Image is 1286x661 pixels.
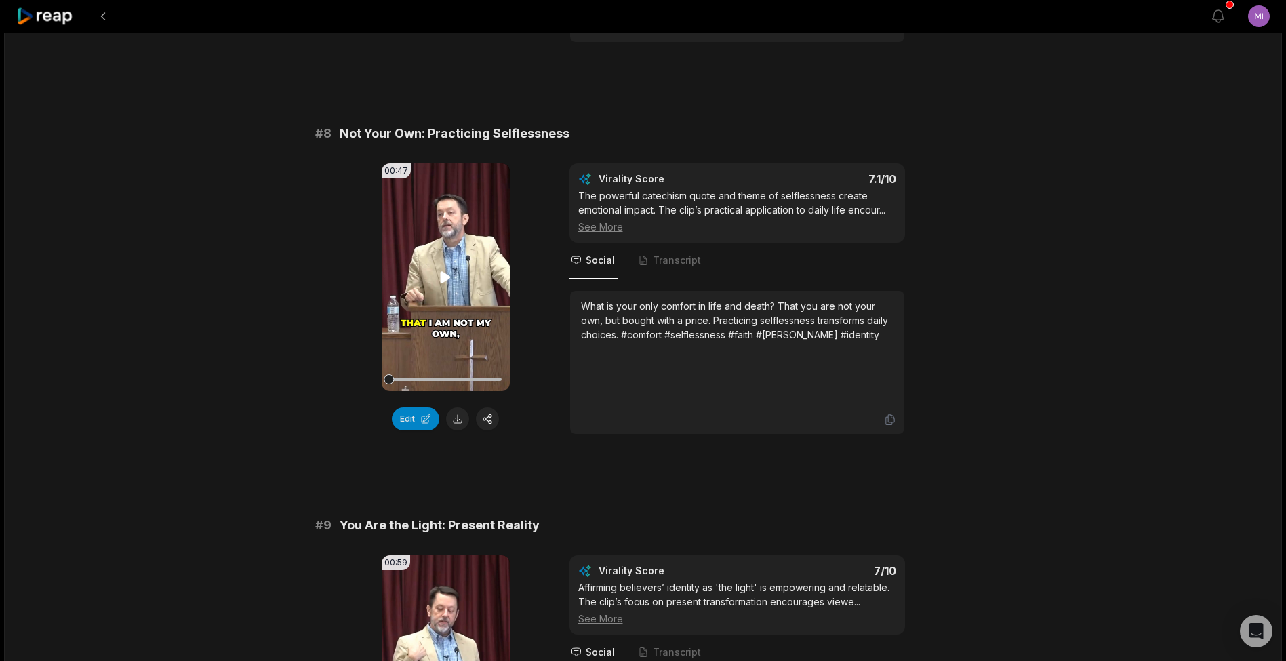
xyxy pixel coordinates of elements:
div: What is your only comfort in life and death? That you are not your own, but bought with a price. ... [581,299,893,342]
div: 7 /10 [750,564,896,578]
span: Transcript [653,254,701,267]
span: Not Your Own: Practicing Selflessness [340,124,569,143]
span: # 8 [315,124,331,143]
div: Open Intercom Messenger [1240,615,1272,647]
span: Transcript [653,645,701,659]
span: # 9 [315,516,331,535]
div: Virality Score [599,172,744,186]
div: See More [578,612,896,626]
div: Virality Score [599,564,744,578]
span: Social [586,254,615,267]
button: Edit [392,407,439,430]
span: Social [586,645,615,659]
div: The powerful catechism quote and theme of selflessness create emotional impact. The clip’s practi... [578,188,896,234]
nav: Tabs [569,243,905,279]
div: Affirming believers’ identity as 'the light' is empowering and relatable. The clip’s focus on pre... [578,580,896,626]
video: Your browser does not support mp4 format. [382,163,510,391]
span: You Are the Light: Present Reality [340,516,540,535]
div: See More [578,220,896,234]
div: 7.1 /10 [750,172,896,186]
